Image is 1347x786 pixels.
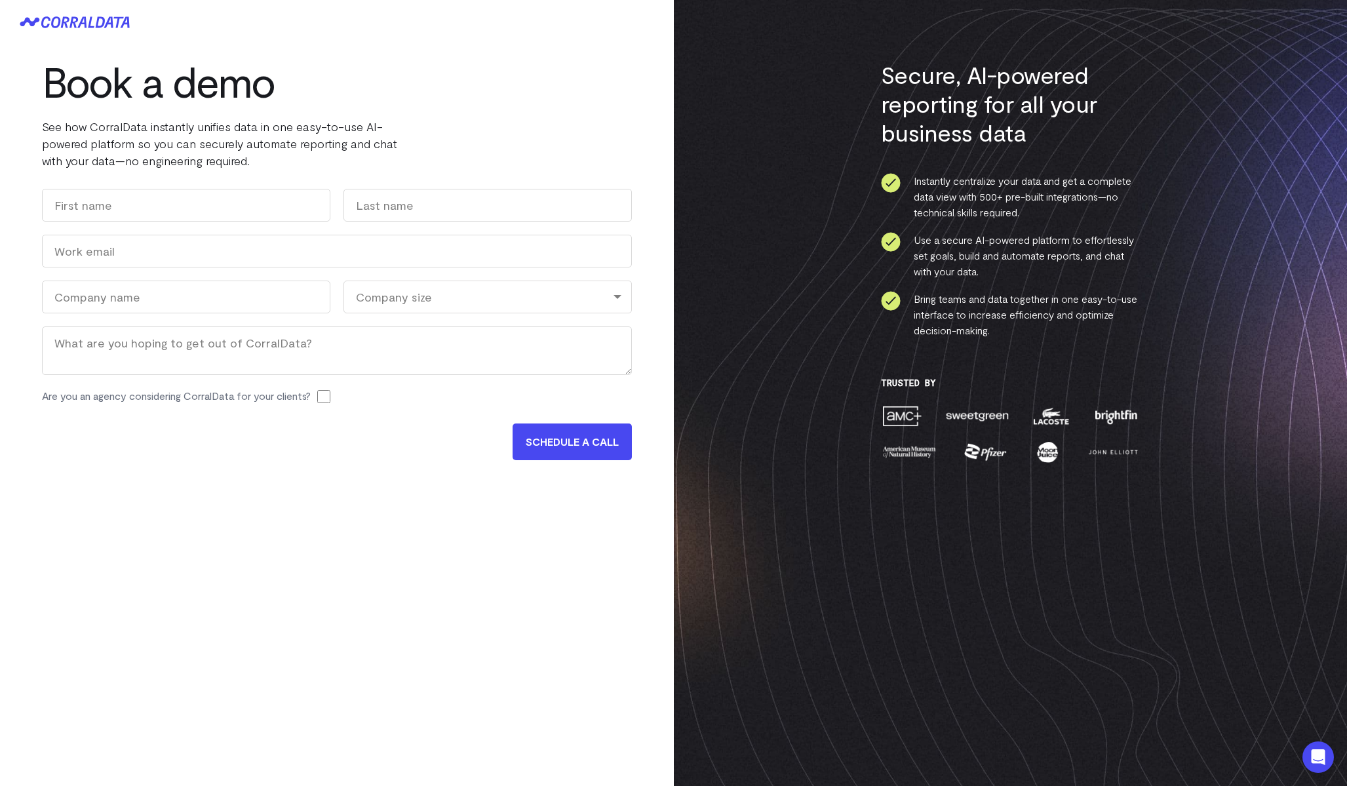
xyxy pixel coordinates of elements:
[42,281,330,313] input: Company name
[881,291,1140,338] li: Bring teams and data together in one easy-to-use interface to increase efficiency and optimize de...
[881,60,1140,147] h3: Secure, AI-powered reporting for all your business data
[343,281,632,313] div: Company size
[42,388,311,404] label: Are you an agency considering CorralData for your clients?
[881,232,1140,279] li: Use a secure AI-powered platform to effortlessly set goals, build and automate reports, and chat ...
[42,118,435,169] p: See how CorralData instantly unifies data in one easy-to-use AI-powered platform so you can secur...
[513,423,632,460] input: SCHEDULE A CALL
[42,58,435,105] h1: Book a demo
[881,378,1140,388] h3: Trusted By
[881,173,1140,220] li: Instantly centralize your data and get a complete data view with 500+ pre-built integrations—no t...
[42,189,330,222] input: First name
[42,235,632,267] input: Work email
[343,189,632,222] input: Last name
[1302,741,1334,773] div: Open Intercom Messenger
